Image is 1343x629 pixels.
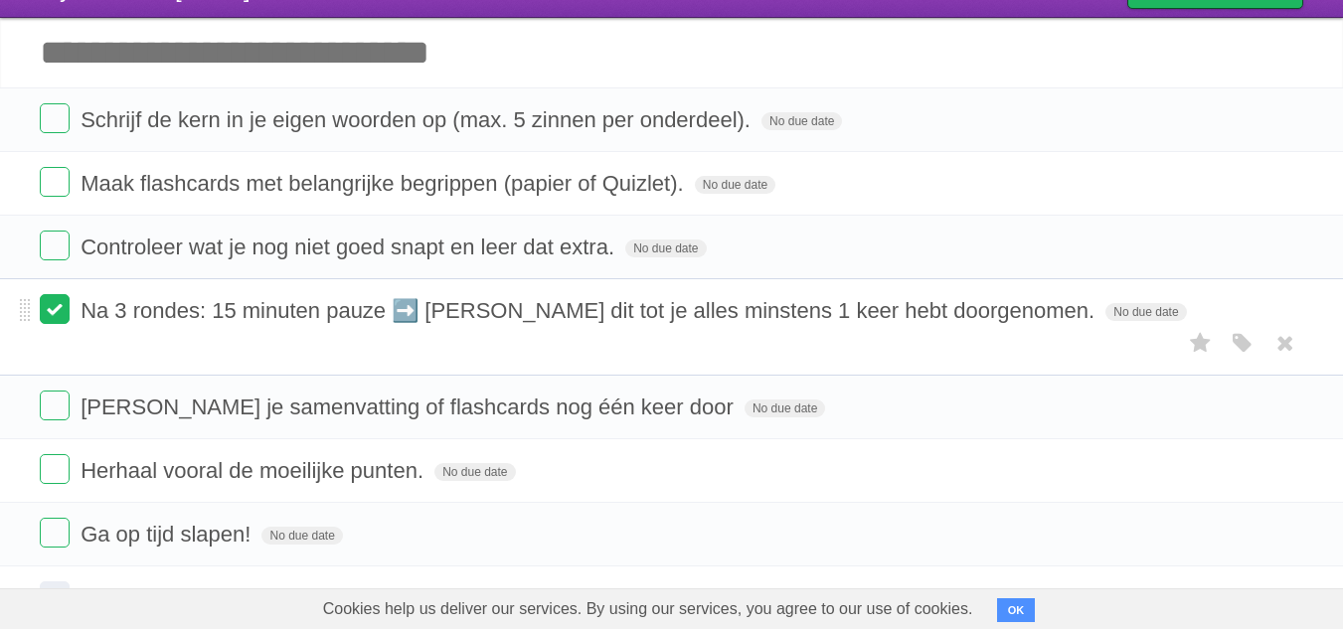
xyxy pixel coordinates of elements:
span: No due date [745,399,825,417]
label: Done [40,294,70,324]
label: Done [40,167,70,197]
span: [PERSON_NAME] je samenvatting of flashcards nog één keer door [81,394,739,419]
span: Maak flashcards met belangrijke begrippen (papier of Quizlet). [81,171,689,196]
span: Herhaal vooral de moeilijke punten. [81,458,428,483]
span: Controleer wat je nog niet goed snapt en leer dat extra. [81,235,619,259]
span: Cookies help us deliver our services. By using our services, you agree to our use of cookies. [303,589,993,629]
span: No due date [1105,303,1186,321]
span: No due date [434,463,515,481]
span: No due date [261,527,342,545]
span: 5 minuten pauze [81,585,248,610]
label: Done [40,581,70,611]
label: Done [40,518,70,548]
span: No due date [761,112,842,130]
label: Done [40,103,70,133]
label: Done [40,454,70,484]
button: OK [997,598,1036,622]
label: Done [40,231,70,260]
label: Star task [1182,327,1220,360]
span: Na 3 rondes: 15 minuten pauze ➡️ [PERSON_NAME] dit tot je alles minstens 1 keer hebt doorgenomen. [81,298,1099,323]
span: No due date [625,239,706,257]
span: Schrijf de kern in je eigen woorden op (max. 5 zinnen per onderdeel). [81,107,755,132]
span: Ga op tijd slapen! [81,522,255,547]
span: No due date [695,176,775,194]
label: Done [40,391,70,420]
